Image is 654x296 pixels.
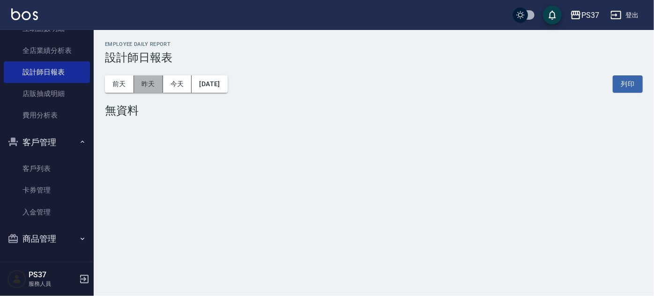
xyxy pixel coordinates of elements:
a: 設計師日報表 [4,61,90,83]
a: 卡券管理 [4,179,90,201]
a: 全店業績分析表 [4,40,90,61]
a: 店販抽成明細 [4,83,90,104]
p: 服務人員 [29,280,76,288]
button: 商品管理 [4,227,90,251]
a: 費用分析表 [4,104,90,126]
h5: PS37 [29,270,76,280]
button: 前天 [105,75,134,93]
button: save [543,6,562,24]
button: 登出 [607,7,643,24]
h3: 設計師日報表 [105,51,643,64]
a: 客戶列表 [4,158,90,179]
button: PS37 [566,6,603,25]
div: 無資料 [105,104,643,117]
a: 入金管理 [4,201,90,223]
div: PS37 [581,9,599,21]
button: 客戶管理 [4,130,90,155]
button: [DATE] [192,75,227,93]
img: Logo [11,8,38,20]
button: 昨天 [134,75,163,93]
img: Person [7,270,26,289]
h2: Employee Daily Report [105,41,643,47]
button: 今天 [163,75,192,93]
button: 列印 [613,75,643,93]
